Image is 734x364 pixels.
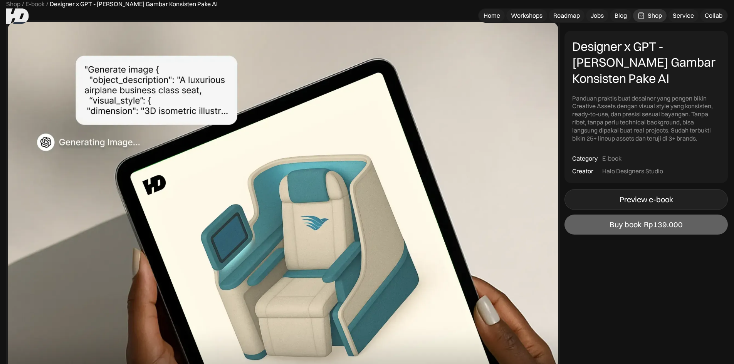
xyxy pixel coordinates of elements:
[620,195,673,204] div: Preview e-book
[602,167,663,175] div: Halo Designers Studio
[549,9,585,22] a: Roadmap
[668,9,699,22] a: Service
[610,220,642,229] div: Buy book
[700,9,727,22] a: Collab
[479,9,505,22] a: Home
[564,189,728,210] a: Preview e-book
[615,12,627,20] div: Blog
[586,9,608,22] a: Jobs
[602,155,621,163] div: E-book
[572,167,593,175] div: Creator
[511,12,543,20] div: Workshops
[644,220,683,229] div: Rp139.000
[564,215,728,235] a: Buy bookRp139.000
[673,12,694,20] div: Service
[484,12,500,20] div: Home
[648,12,662,20] div: Shop
[705,12,722,20] div: Collab
[572,39,720,87] div: Designer x GPT - [PERSON_NAME] Gambar Konsisten Pake AI
[591,12,604,20] div: Jobs
[610,9,632,22] a: Blog
[633,9,667,22] a: Shop
[506,9,547,22] a: Workshops
[553,12,580,20] div: Roadmap
[572,155,598,163] div: Category
[572,94,720,143] div: Panduan praktis buat desainer yang pengen bikin Creative Assets dengan visual style yang konsiste...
